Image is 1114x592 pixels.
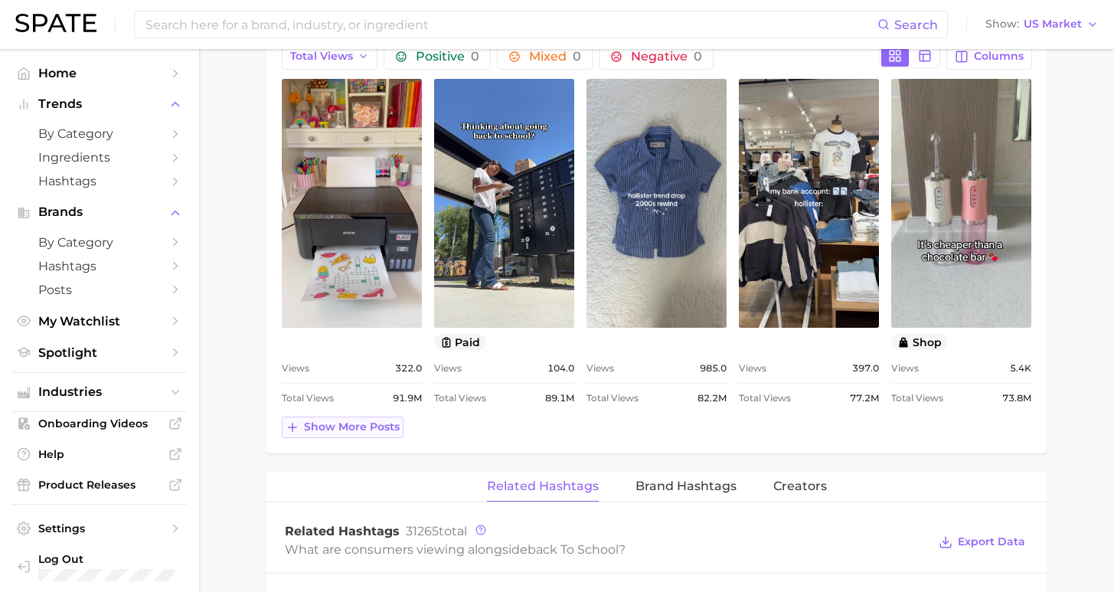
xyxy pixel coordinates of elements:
span: Total Views [434,389,486,407]
span: 91.9m [393,389,422,407]
span: Hashtags [38,174,161,188]
span: 0 [471,49,479,64]
span: Spotlight [38,345,161,360]
button: Brands [12,201,187,224]
button: Industries [12,381,187,404]
span: Views [586,359,614,378]
span: Settings [38,522,161,535]
a: by Category [12,122,187,146]
button: Export Data [935,531,1028,553]
span: Brands [38,205,161,219]
a: Home [12,61,187,85]
a: Settings [12,517,187,540]
span: Export Data [958,535,1025,548]
span: Show [985,20,1019,28]
span: Log Out [38,552,175,566]
span: 985.0 [700,359,727,378]
a: Spotlight [12,341,187,365]
span: Show more posts [304,420,400,433]
span: Product Releases [38,478,161,492]
span: US Market [1024,20,1082,28]
span: 31265 [406,524,439,538]
span: Views [282,359,309,378]
a: Hashtags [12,254,187,278]
button: Columns [946,44,1031,70]
span: Search [894,18,938,32]
span: Negative [631,51,702,63]
a: by Category [12,231,187,254]
span: 397.0 [852,359,879,378]
a: Log out. Currently logged in with e-mail alyssa@spate.nyc. [12,548,187,586]
span: Positive [416,51,479,63]
button: paid [434,334,487,350]
span: Home [38,66,161,80]
span: 322.0 [395,359,422,378]
a: Posts [12,278,187,302]
span: Total Views [290,50,353,63]
span: Posts [38,283,161,297]
button: Trends [12,93,187,116]
button: Show more posts [282,417,403,438]
span: 5.4k [1010,359,1031,378]
span: Columns [974,50,1024,63]
span: Total Views [586,389,639,407]
span: by Category [38,126,161,141]
span: Onboarding Videos [38,417,161,430]
span: Industries [38,385,161,399]
input: Search here for a brand, industry, or ingredient [144,11,877,38]
a: Product Releases [12,473,187,496]
span: Brand Hashtags [635,479,737,493]
button: ShowUS Market [982,15,1103,34]
span: Total Views [891,389,943,407]
span: 89.1m [545,389,574,407]
span: 82.2m [697,389,727,407]
div: What are consumers viewing alongside ? [285,539,928,560]
span: Views [434,359,462,378]
a: Onboarding Videos [12,412,187,435]
button: shop [891,334,948,350]
span: 77.2m [850,389,879,407]
span: Total Views [282,389,334,407]
span: Views [891,359,919,378]
button: Total Views [282,44,378,70]
span: Help [38,447,161,461]
span: Trends [38,97,161,111]
span: Related Hashtags [285,524,400,538]
span: 73.8m [1002,389,1031,407]
a: Hashtags [12,169,187,193]
img: SPATE [15,14,96,32]
a: Help [12,443,187,466]
span: Views [739,359,766,378]
span: 0 [694,49,702,64]
span: Hashtags [38,259,161,273]
a: My Watchlist [12,309,187,333]
a: Ingredients [12,146,187,169]
span: Mixed [529,51,581,63]
span: by Category [38,235,161,250]
span: My Watchlist [38,314,161,329]
span: 104.0 [547,359,574,378]
span: 0 [573,49,581,64]
span: Total Views [739,389,791,407]
span: back to school [528,542,619,557]
span: Ingredients [38,150,161,165]
span: Creators [773,479,827,493]
span: total [406,524,467,538]
span: Related Hashtags [487,479,599,493]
